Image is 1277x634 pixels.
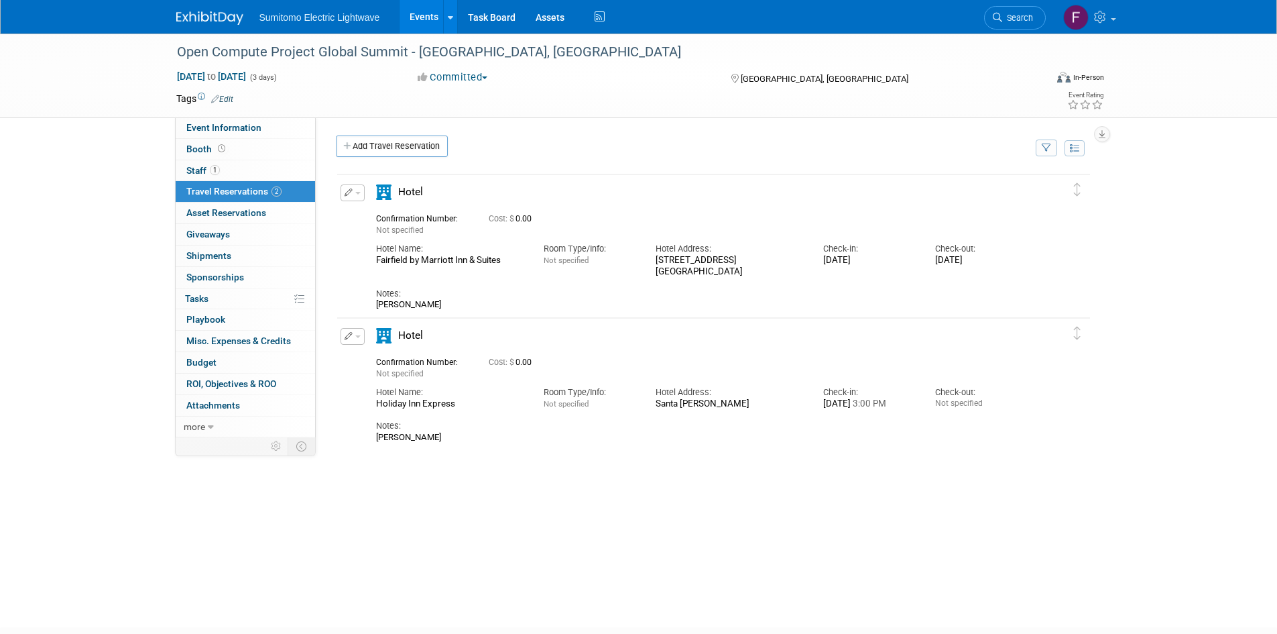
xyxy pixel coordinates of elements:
[1074,183,1081,197] i: Click and drag to move item
[176,267,315,288] a: Sponsorships
[489,214,537,223] span: 0.00
[176,331,315,352] a: Misc. Expenses & Credits
[186,207,266,218] span: Asset Reservations
[186,272,244,282] span: Sponsorships
[1074,327,1081,340] i: Click and drag to move item
[176,417,315,437] a: more
[376,210,469,224] div: Confirmation Number:
[176,203,315,223] a: Asset Reservations
[544,256,589,265] span: Not specified
[935,255,1027,266] div: [DATE]
[176,395,315,416] a: Attachments
[1063,5,1089,30] img: Faith Byrd
[376,243,524,255] div: Hotel Name:
[376,255,524,266] div: Fairfield by Marriott Inn & Suites
[544,386,635,399] div: Room Type/Info:
[1067,92,1103,99] div: Event Rating
[967,70,1105,90] div: Event Format
[935,243,1027,255] div: Check-out:
[186,335,291,346] span: Misc. Expenses & Credits
[172,40,1026,64] div: Open Compute Project Global Summit - [GEOGRAPHIC_DATA], [GEOGRAPHIC_DATA]
[271,187,282,197] span: 2
[376,399,524,410] div: Holiday Inn Express
[376,420,1028,432] div: Notes:
[984,6,1046,30] a: Search
[176,352,315,373] a: Budget
[210,165,220,175] span: 1
[656,386,803,399] div: Hotel Address:
[823,243,915,255] div: Check-in:
[176,139,315,160] a: Booth
[215,144,228,154] span: Booth not reserved yet
[176,117,315,138] a: Event Information
[186,378,276,389] span: ROI, Objectives & ROO
[823,255,915,266] div: [DATE]
[851,399,886,409] span: 3:00 PM
[823,399,915,410] div: [DATE]
[176,92,233,105] td: Tags
[176,224,315,245] a: Giveaways
[398,329,423,341] span: Hotel
[656,243,803,255] div: Hotel Address:
[1042,144,1051,153] i: Filter by Traveler
[398,186,423,198] span: Hotel
[376,354,469,368] div: Confirmation Number:
[205,71,218,82] span: to
[656,255,803,278] div: [STREET_ADDRESS] [GEOGRAPHIC_DATA]
[376,184,391,200] i: Hotel
[176,288,315,309] a: Tasks
[413,70,493,85] button: Committed
[265,437,288,455] td: Personalize Event Tab Strip
[544,243,635,255] div: Room Type/Info:
[489,214,515,223] span: Cost: $
[186,314,225,325] span: Playbook
[186,186,282,197] span: Travel Reservations
[184,421,205,432] span: more
[935,386,1027,399] div: Check-out:
[176,160,315,181] a: Staff1
[489,358,537,367] span: 0.00
[211,95,233,104] a: Edit
[176,11,243,25] img: ExhibitDay
[741,74,908,84] span: [GEOGRAPHIC_DATA], [GEOGRAPHIC_DATA]
[176,70,247,83] span: [DATE] [DATE]
[186,400,240,411] span: Attachments
[376,386,524,399] div: Hotel Name:
[288,437,315,455] td: Toggle Event Tabs
[376,299,1028,310] div: [PERSON_NAME]
[186,165,220,176] span: Staff
[489,358,515,367] span: Cost: $
[1057,72,1071,83] img: Format-Inperson.png
[249,73,277,82] span: (3 days)
[186,250,231,261] span: Shipments
[185,293,208,304] span: Tasks
[186,357,217,368] span: Budget
[186,144,228,154] span: Booth
[823,386,915,399] div: Check-in:
[176,309,315,330] a: Playbook
[176,374,315,394] a: ROI, Objectives & ROO
[1002,13,1033,23] span: Search
[656,399,803,410] div: Santa [PERSON_NAME]
[935,399,1027,409] div: Not specified
[376,432,1028,443] div: [PERSON_NAME]
[376,369,424,378] span: Not specified
[376,225,424,235] span: Not specified
[544,399,589,409] span: Not specified
[336,136,448,157] a: Add Travel Reservation
[186,229,230,240] span: Giveaways
[176,246,315,266] a: Shipments
[376,288,1028,300] div: Notes:
[176,181,315,202] a: Travel Reservations2
[376,328,391,344] i: Hotel
[1073,72,1104,83] div: In-Person
[186,122,261,133] span: Event Information
[259,12,380,23] span: Sumitomo Electric Lightwave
